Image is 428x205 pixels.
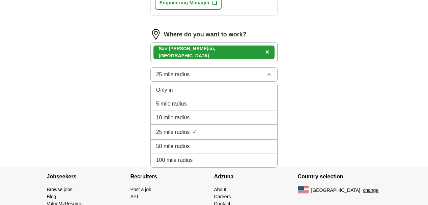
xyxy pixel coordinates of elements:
[47,194,56,199] a: Blog
[363,187,378,194] button: change
[156,114,190,122] span: 10 mile radius
[156,86,173,94] span: Only in
[298,167,381,186] h4: Country selection
[298,186,309,194] img: US flag
[214,187,227,192] a: About
[159,45,263,59] div: co, [GEOGRAPHIC_DATA]
[156,142,190,150] span: 50 mile radius
[192,127,197,137] span: ✓
[131,187,151,192] a: Post a job
[150,67,278,82] button: 25 mile radius
[131,194,138,199] a: API
[265,47,269,57] button: ×
[311,187,361,194] span: [GEOGRAPHIC_DATA]
[47,187,73,192] a: Browse jobs
[156,128,190,136] span: 25 mile radius
[156,156,193,164] span: 100 mile radius
[156,70,190,79] span: 25 mile radius
[156,100,187,108] span: 5 mile radius
[159,46,208,51] strong: San [PERSON_NAME]
[214,194,231,199] a: Careers
[150,29,161,40] img: location.png
[164,30,247,39] label: Where do you want to work?
[265,48,269,56] span: ×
